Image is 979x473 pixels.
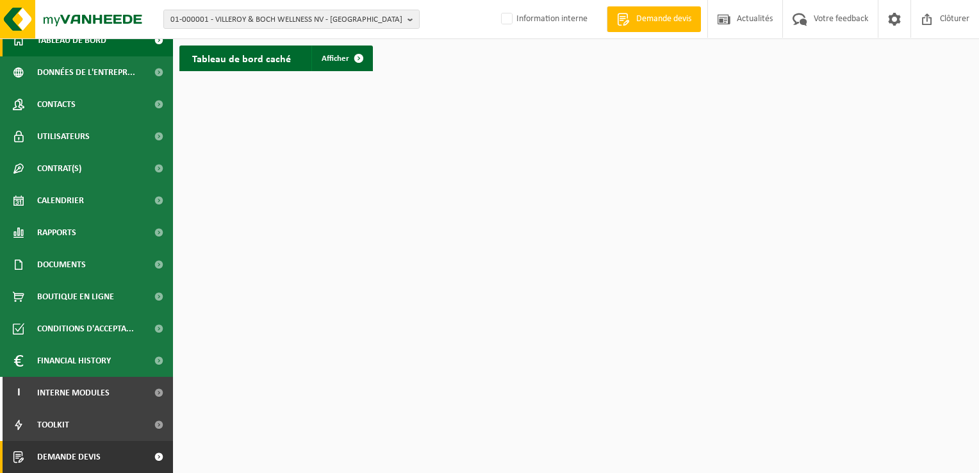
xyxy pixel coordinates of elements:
span: Afficher [322,54,349,63]
span: Interne modules [37,377,110,409]
a: Afficher [311,46,372,71]
span: Contacts [37,88,76,120]
span: Contrat(s) [37,153,81,185]
span: 01-000001 - VILLEROY & BOCH WELLNESS NV - [GEOGRAPHIC_DATA] [170,10,402,29]
a: Demande devis [607,6,701,32]
span: Données de l'entrepr... [37,56,135,88]
span: Demande devis [37,441,101,473]
span: Tableau de bord [37,24,106,56]
label: Information interne [498,10,588,29]
span: Boutique en ligne [37,281,114,313]
button: 01-000001 - VILLEROY & BOCH WELLNESS NV - [GEOGRAPHIC_DATA] [163,10,420,29]
span: Documents [37,249,86,281]
span: Calendrier [37,185,84,217]
span: Utilisateurs [37,120,90,153]
span: Toolkit [37,409,69,441]
h2: Tableau de bord caché [179,46,304,71]
span: Financial History [37,345,111,377]
span: Conditions d'accepta... [37,313,134,345]
span: Rapports [37,217,76,249]
span: I [13,377,24,409]
span: Demande devis [633,13,695,26]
